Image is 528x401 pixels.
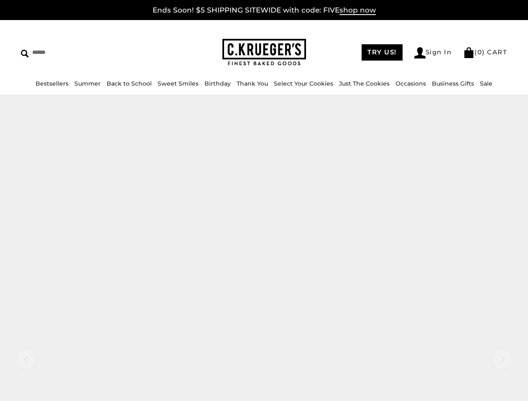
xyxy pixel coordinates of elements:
[414,47,426,58] img: Account
[463,48,507,56] a: (0) CART
[432,80,474,87] a: Business Gifts
[204,80,231,87] a: Birthday
[395,80,426,87] a: Occasions
[222,39,306,66] img: C.KRUEGER'S
[480,80,492,87] a: Sale
[17,350,36,369] button: previous
[339,80,390,87] a: Just The Cookies
[414,47,452,58] a: Sign In
[237,80,268,87] a: Thank You
[153,6,376,15] a: Ends Soon! $5 SHIPPING SITEWIDE with code: FIVEshop now
[339,6,376,15] span: shop now
[107,80,152,87] a: Back to School
[158,80,199,87] a: Sweet Smiles
[362,44,403,61] a: TRY US!
[21,46,132,59] input: Search
[36,80,69,87] a: Bestsellers
[463,47,474,58] img: Bag
[492,350,511,369] button: next
[21,50,29,58] img: Search
[74,80,101,87] a: Summer
[274,80,333,87] a: Select Your Cookies
[477,48,482,56] span: 0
